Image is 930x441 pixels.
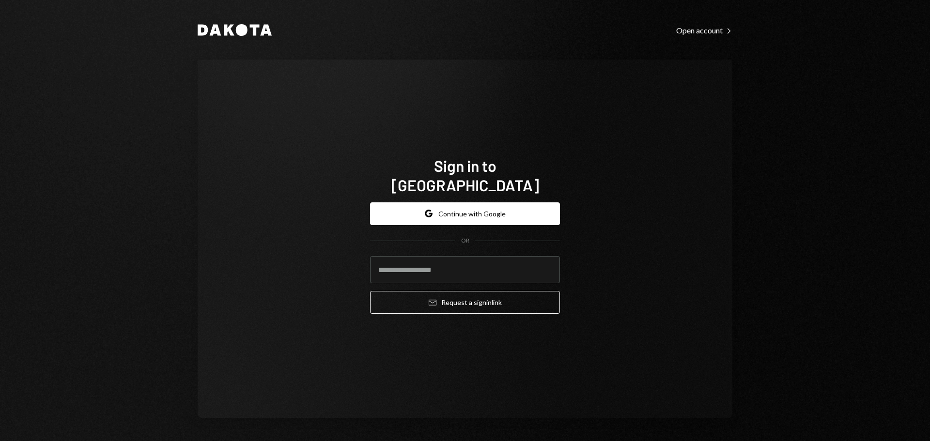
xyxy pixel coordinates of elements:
[676,26,732,35] div: Open account
[370,291,560,314] button: Request a signinlink
[370,202,560,225] button: Continue with Google
[676,25,732,35] a: Open account
[461,237,469,245] div: OR
[370,156,560,195] h1: Sign in to [GEOGRAPHIC_DATA]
